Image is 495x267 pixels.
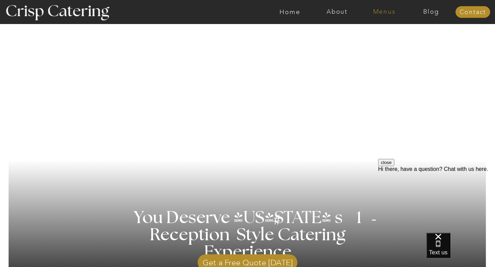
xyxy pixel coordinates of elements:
[258,213,297,233] h3: #
[361,9,408,15] a: Menus
[246,210,274,227] h3: '
[110,209,386,261] h1: You Deserve [US_STATE] s 1 Reception Style Catering Experience
[313,9,361,15] a: About
[455,9,490,16] a: Contact
[378,159,495,241] iframe: podium webchat widget prompt
[266,9,313,15] a: Home
[426,233,495,267] iframe: podium webchat widget bubble
[408,9,455,15] a: Blog
[358,201,378,241] h3: '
